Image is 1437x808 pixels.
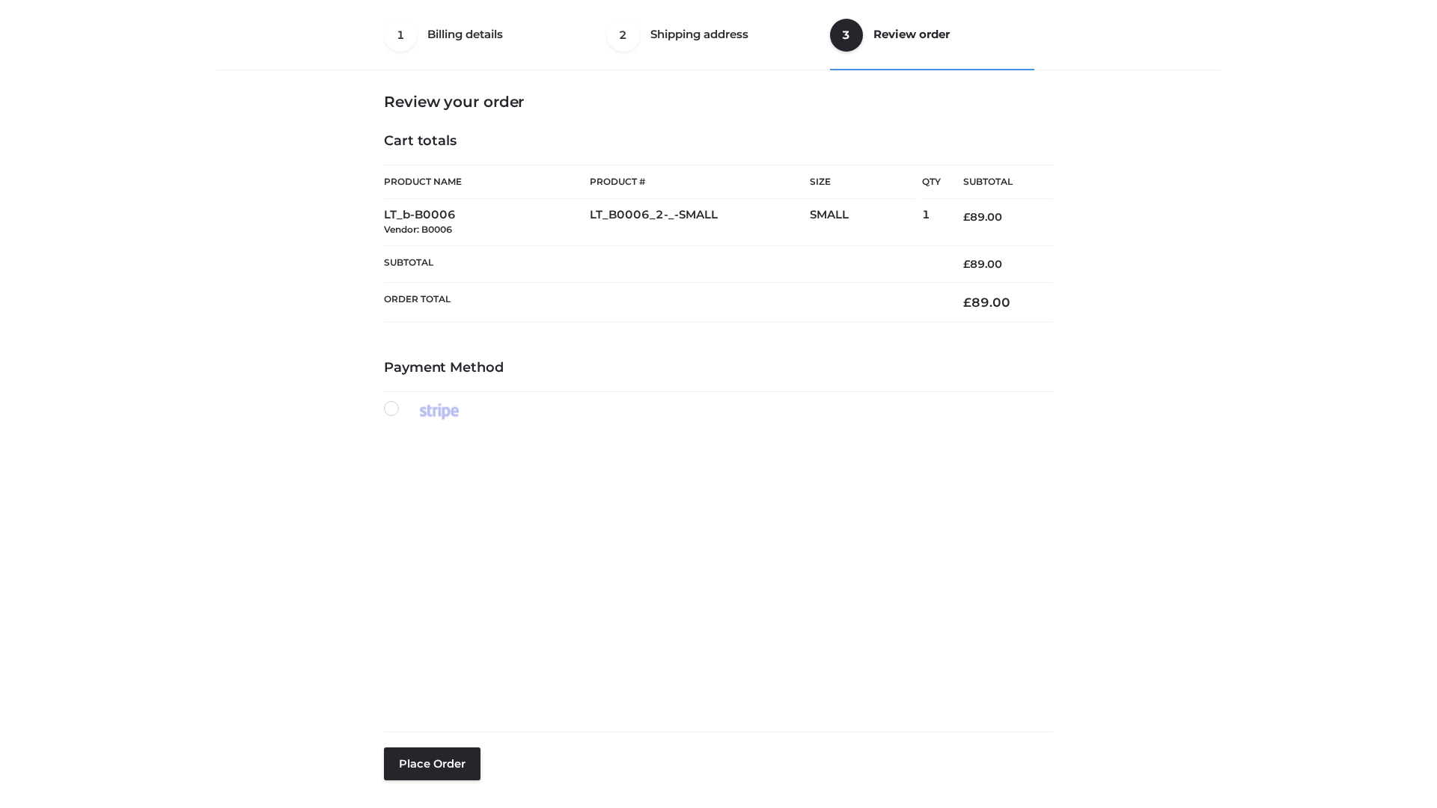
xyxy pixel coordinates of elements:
[381,435,1050,706] iframe: Secure payment input frame
[963,210,970,224] span: £
[384,747,480,780] button: Place order
[384,133,1053,150] h4: Cart totals
[384,199,590,246] td: LT_b-B0006
[590,165,810,199] th: Product #
[922,165,941,199] th: Qty
[963,295,1010,310] bdi: 89.00
[922,199,941,246] td: 1
[963,295,971,310] span: £
[590,199,810,246] td: LT_B0006_2-_-SMALL
[384,245,941,282] th: Subtotal
[941,165,1053,199] th: Subtotal
[810,199,922,246] td: SMALL
[384,360,1053,376] h4: Payment Method
[384,93,1053,111] h3: Review your order
[810,165,915,199] th: Size
[963,257,970,271] span: £
[384,224,452,235] small: Vendor: B0006
[384,165,590,199] th: Product Name
[963,210,1002,224] bdi: 89.00
[384,283,941,322] th: Order Total
[963,257,1002,271] bdi: 89.00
